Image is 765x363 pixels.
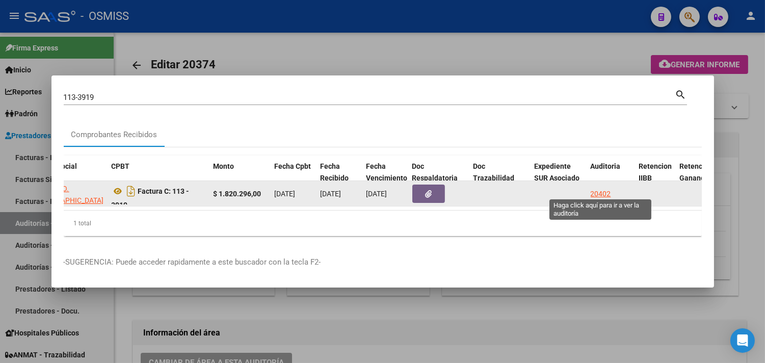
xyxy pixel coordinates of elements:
datatable-header-cell: Fecha Cpbt [270,155,316,200]
datatable-header-cell: Doc Respaldatoria [408,155,469,200]
span: CPBT [111,162,129,170]
p: -SUGERENCIA: Puede acceder rapidamente a este buscador con la tecla F2- [64,256,702,268]
div: 30708055464 [35,183,103,204]
datatable-header-cell: Fecha Recibido [316,155,362,200]
span: Retención Ganancias [679,162,714,182]
datatable-header-cell: Monto [209,155,270,200]
span: Fecha Vencimiento [366,162,407,182]
datatable-header-cell: Fecha Vencimiento [362,155,408,200]
datatable-header-cell: Retencion IIBB [635,155,675,200]
div: 1 total [64,211,702,236]
div: Comprobantes Recibidos [71,129,157,141]
span: Doc Respaldatoria [412,162,458,182]
span: Doc Trazabilidad [473,162,514,182]
datatable-header-cell: Doc Trazabilidad [469,155,530,200]
strong: Factura C: 113 - 3919 [112,187,190,209]
span: [DATE] [275,190,296,198]
mat-icon: search [675,88,687,100]
span: Razón Social [35,162,77,170]
strong: $ 1.820.296,00 [214,190,261,198]
datatable-header-cell: Auditoria [586,155,635,200]
span: Expediente SUR Asociado [534,162,579,182]
datatable-header-cell: Razón Social [31,155,107,200]
span: Fecha Recibido [320,162,349,182]
div: 20402 [591,188,611,200]
span: [DATE] [366,190,387,198]
datatable-header-cell: CPBT [107,155,209,200]
span: [DATE] [321,190,341,198]
span: Monto [213,162,234,170]
div: Open Intercom Messenger [730,328,755,353]
datatable-header-cell: Expediente SUR Asociado [530,155,586,200]
span: Auditoria [590,162,620,170]
span: Fecha Cpbt [274,162,311,170]
i: Descargar documento [125,183,138,199]
span: Retencion IIBB [639,162,672,182]
datatable-header-cell: Retención Ganancias [675,155,716,200]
